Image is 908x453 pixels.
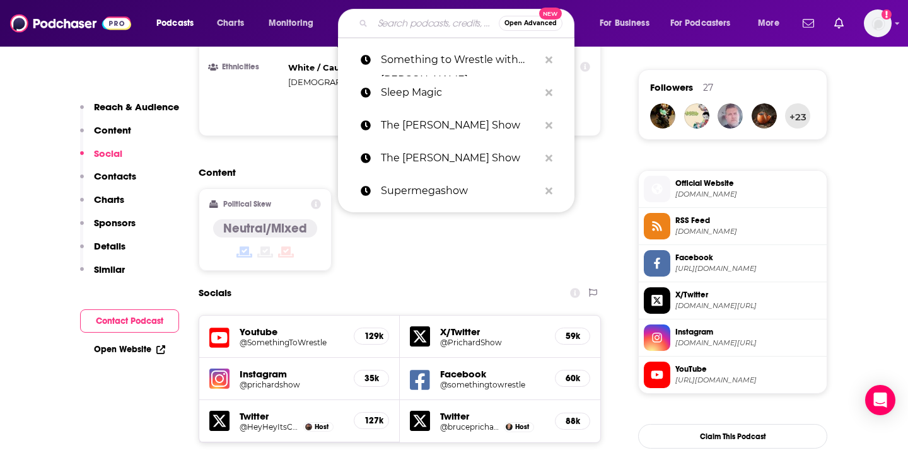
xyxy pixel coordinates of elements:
[288,38,337,48] span: Technicians
[644,213,822,239] a: RSS Feed[DOMAIN_NAME]
[223,200,271,209] h2: Political Skew
[644,324,822,351] a: Instagram[DOMAIN_NAME][URL]
[440,326,545,338] h5: X/Twitter
[440,380,545,389] a: @somethingtowrestle
[305,423,312,430] img: Conrad Thompson
[80,263,125,287] button: Similar
[566,373,579,384] h5: 60k
[539,8,562,20] span: New
[644,287,822,314] a: X/Twitter[DOMAIN_NAME][URL]
[440,368,545,380] h5: Facebook
[675,264,822,273] span: https://www.facebook.com/somethingtowrestle
[600,14,649,32] span: For Business
[864,9,892,37] span: Logged in as brookecarr
[80,124,131,147] button: Content
[675,215,822,226] span: RSS Feed
[209,102,590,125] button: Show More
[80,309,179,333] button: Contact Podcast
[675,301,822,311] span: twitter.com/PrichardShow
[94,147,122,159] p: Social
[675,227,822,236] span: feeds.megaphone.fm
[288,60,370,75] span: ,
[752,103,777,129] img: Mannyscorner
[199,281,231,305] h2: Socials
[94,344,165,355] a: Open Website
[381,76,539,109] p: Sleep Magic
[506,423,513,430] img: Bruce Prichard
[80,147,122,171] button: Social
[223,221,307,236] h4: Neutral/Mixed
[338,43,574,76] a: Something to Wrestle with [PERSON_NAME]
[156,14,194,32] span: Podcasts
[829,13,849,34] a: Show notifications dropdown
[240,380,344,389] a: @prichardshow
[217,14,244,32] span: Charts
[338,175,574,207] a: Supermegashow
[338,142,574,175] a: The [PERSON_NAME] Show
[80,217,136,240] button: Sponsors
[675,364,822,375] span: YouTube
[94,240,125,252] p: Details
[94,124,131,136] p: Content
[381,109,539,142] p: The Rob Carson Show
[240,368,344,380] h5: Instagram
[94,170,136,182] p: Contacts
[80,240,125,263] button: Details
[148,13,210,33] button: open menu
[675,376,822,385] span: https://www.youtube.com/@SomethingToWrestle
[240,422,300,432] a: @HeyHeyItsConrad
[515,423,529,431] span: Host
[718,103,743,129] img: JSamms7
[338,76,574,109] a: Sleep Magic
[364,415,378,426] h5: 127k
[381,175,539,207] p: Supermegashow
[675,289,822,301] span: X/Twitter
[684,103,709,129] a: castoffcrown
[269,14,313,32] span: Monitoring
[240,410,344,422] h5: Twitter
[94,263,125,275] p: Similar
[798,13,819,34] a: Show notifications dropdown
[315,423,329,431] span: Host
[350,9,586,38] div: Search podcasts, credits, & more...
[638,424,827,449] button: Claim This Podcast
[240,338,344,347] h5: @SomethingToWrestle
[865,385,895,415] div: Open Intercom Messenger
[499,16,562,31] button: Open AdvancedNew
[504,20,557,26] span: Open Advanced
[80,101,179,124] button: Reach & Audience
[644,250,822,277] a: Facebook[URL][DOMAIN_NAME]
[662,13,749,33] button: open menu
[199,166,591,178] h2: Content
[591,13,665,33] button: open menu
[670,14,731,32] span: For Podcasters
[882,9,892,20] svg: Add a profile image
[10,11,131,35] img: Podchaser - Follow, Share and Rate Podcasts
[864,9,892,37] button: Show profile menu
[675,338,822,348] span: instagram.com/prichardshow
[650,103,675,129] img: jessemarkes
[675,326,822,338] span: Instagram
[566,416,579,427] h5: 88k
[364,331,378,341] h5: 129k
[440,338,545,347] a: @PrichardShow
[240,326,344,338] h5: Youtube
[864,9,892,37] img: User Profile
[381,43,539,76] p: Something to Wrestle with Bruce Prichard
[650,81,693,93] span: Followers
[703,82,713,93] div: 27
[288,75,388,89] span: ,
[675,190,822,199] span: sites.libsyn.com
[644,176,822,202] a: Official Website[DOMAIN_NAME]
[785,103,810,129] button: +23
[94,101,179,113] p: Reach & Audience
[80,193,124,217] button: Charts
[209,63,283,71] h3: Ethnicities
[338,109,574,142] a: The [PERSON_NAME] Show
[288,62,368,72] span: White / Caucasian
